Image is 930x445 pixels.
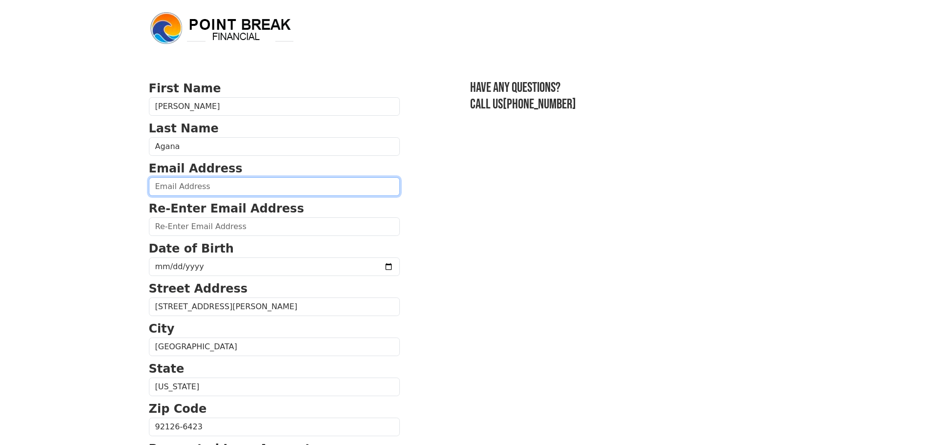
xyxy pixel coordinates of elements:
img: logo.png [149,11,295,46]
input: Last Name [149,137,400,156]
input: City [149,338,400,356]
h3: Have any questions? [470,80,782,96]
strong: Last Name [149,122,219,135]
strong: State [149,362,185,376]
a: [PHONE_NUMBER] [503,96,576,112]
strong: Date of Birth [149,242,234,255]
strong: Street Address [149,282,248,296]
input: Re-Enter Email Address [149,217,400,236]
strong: First Name [149,82,221,95]
input: Zip Code [149,418,400,436]
strong: City [149,322,175,336]
input: Email Address [149,177,400,196]
input: Street Address [149,297,400,316]
strong: Zip Code [149,402,207,416]
strong: Email Address [149,162,243,175]
input: First Name [149,97,400,116]
strong: Re-Enter Email Address [149,202,304,215]
h3: Call us [470,96,782,113]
